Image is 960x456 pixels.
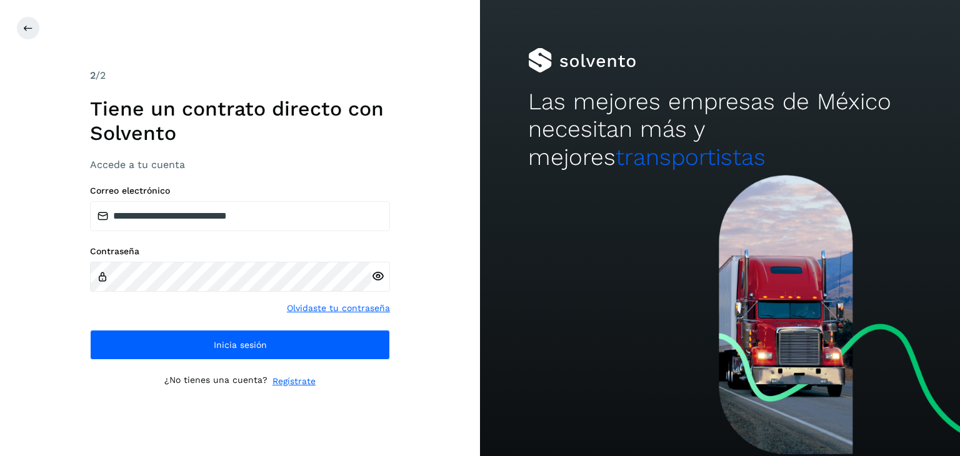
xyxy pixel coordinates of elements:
[616,144,766,171] span: transportistas
[90,68,390,83] div: /2
[90,330,390,360] button: Inicia sesión
[90,97,390,145] h1: Tiene un contrato directo con Solvento
[90,69,96,81] span: 2
[287,302,390,315] a: Olvidaste tu contraseña
[164,375,267,388] p: ¿No tienes una cuenta?
[214,340,267,349] span: Inicia sesión
[528,88,912,171] h2: Las mejores empresas de México necesitan más y mejores
[272,375,316,388] a: Regístrate
[90,159,390,171] h3: Accede a tu cuenta
[90,246,390,257] label: Contraseña
[90,186,390,196] label: Correo electrónico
